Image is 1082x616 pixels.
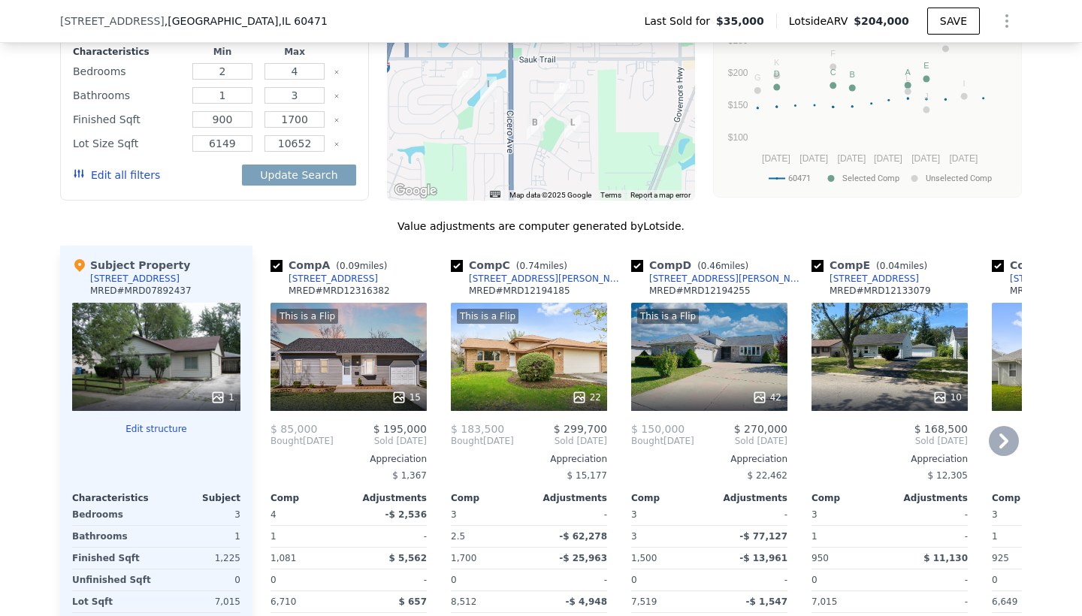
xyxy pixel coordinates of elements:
img: Google [391,181,440,201]
div: Lot Sqft [72,591,153,612]
div: MRED # MRD12133079 [830,285,931,297]
span: ( miles) [691,261,754,271]
span: -$ 25,963 [559,553,607,563]
div: MRED # MRD12316382 [289,285,390,297]
text: [DATE] [911,153,940,164]
text: A [905,68,911,77]
div: 22 [572,390,601,405]
text: [DATE] [762,153,790,164]
div: 1 [811,526,887,547]
div: - [893,591,968,612]
span: Lotside ARV [789,14,854,29]
div: This is a Flip [277,309,338,324]
span: 925 [992,553,1009,563]
div: Bathrooms [72,526,153,547]
text: [DATE] [838,153,866,164]
span: 4 [270,509,277,520]
span: 8,512 [451,596,476,607]
div: Subject [156,492,240,504]
text: C [830,68,836,77]
span: 1,081 [270,553,296,563]
div: Characteristics [73,46,183,58]
span: 3 [811,509,818,520]
text: [DATE] [799,153,828,164]
a: Open this area in Google Maps (opens a new window) [391,181,440,201]
span: $ 183,500 [451,423,504,435]
div: Bedrooms [73,61,183,82]
div: - [532,569,607,590]
text: [DATE] [949,153,978,164]
div: 1 [159,526,240,547]
span: 3 [631,509,637,520]
span: -$ 2,536 [385,509,427,520]
div: Bedrooms [72,504,153,525]
a: [STREET_ADDRESS][PERSON_NAME] [451,273,625,285]
div: 4412 Michael John Ln [564,115,581,140]
span: ( miles) [870,261,933,271]
span: Map data ©2025 Google [509,191,591,199]
div: 7,015 [159,591,240,612]
span: 0 [992,575,998,585]
span: 6,649 [992,596,1017,607]
a: [STREET_ADDRESS] [270,273,378,285]
text: $200 [728,68,748,78]
span: Bought [631,435,663,447]
span: $ 299,700 [554,423,607,435]
div: This is a Flip [457,309,518,324]
text: D [774,69,780,78]
text: Unselected Comp [926,174,992,183]
text: $250 [728,35,748,46]
div: [STREET_ADDRESS] [830,273,919,285]
text: $150 [728,100,748,110]
div: 1 [992,526,1067,547]
div: [STREET_ADDRESS] [289,273,378,285]
button: Edit all filters [73,168,160,183]
span: 0 [631,575,637,585]
text: I [963,79,966,88]
div: - [893,526,968,547]
text: 60471 [788,174,811,183]
div: Comp D [631,258,754,273]
div: Comp [811,492,890,504]
div: - [893,504,968,525]
div: MRED # MRD12194255 [649,285,751,297]
span: ( miles) [510,261,573,271]
div: Min [189,46,255,58]
div: [DATE] [451,435,514,447]
div: 42 [752,390,781,405]
text: L [905,74,910,83]
span: 950 [811,553,829,563]
span: Sold [DATE] [514,435,607,447]
div: 22455 Lakeshore Dr [480,77,497,102]
span: 7,519 [631,596,657,607]
div: Unfinished Sqft [72,569,153,590]
span: Last Sold for [644,14,716,29]
div: Appreciation [270,453,427,465]
span: , [GEOGRAPHIC_DATA] [165,14,328,29]
div: Adjustments [529,492,607,504]
div: - [712,569,787,590]
div: 1,225 [159,548,240,569]
div: Appreciation [631,453,787,465]
a: [STREET_ADDRESS][PERSON_NAME] [631,273,805,285]
button: SAVE [927,8,980,35]
div: Comp [270,492,349,504]
text: Selected Comp [842,174,899,183]
div: - [532,504,607,525]
span: Sold [DATE] [694,435,787,447]
div: - [712,504,787,525]
span: ( miles) [330,261,393,271]
svg: A chart. [723,6,1012,194]
button: Keyboard shortcuts [490,191,500,198]
span: Sold [DATE] [334,435,427,447]
div: - [352,526,427,547]
div: [STREET_ADDRESS][PERSON_NAME] [649,273,805,285]
button: Show Options [992,6,1022,36]
span: $ 11,130 [923,553,968,563]
span: 3 [451,509,457,520]
button: Clear [334,117,340,123]
div: Lot Size Sqft [73,133,183,154]
span: $204,000 [854,15,909,27]
span: -$ 1,547 [746,596,787,607]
